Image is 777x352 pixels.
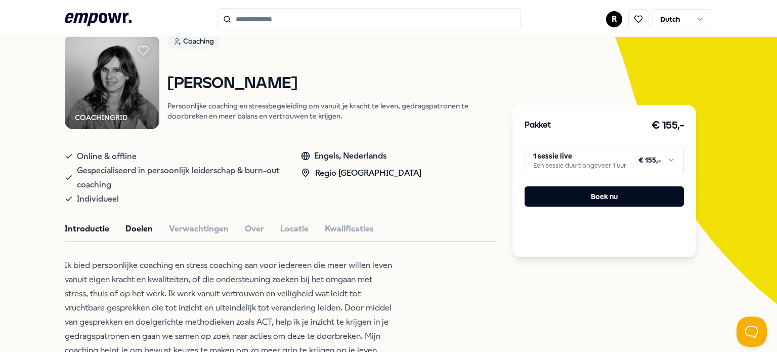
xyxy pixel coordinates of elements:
[525,119,551,132] h3: Pakket
[167,34,496,52] a: Coaching
[77,192,119,206] span: Individueel
[301,167,421,180] div: Regio [GEOGRAPHIC_DATA]
[167,75,496,93] h1: [PERSON_NAME]
[65,222,109,236] button: Introductie
[606,11,622,27] button: R
[525,186,684,207] button: Boek nu
[167,101,496,121] p: Persoonlijke coaching en stressbegeleiding om vanuit je kracht te leven, gedragspatronen te doorb...
[77,164,281,192] span: Gespecialiseerd in persoonlijk leiderschap & burn-out coaching
[169,222,229,236] button: Verwachtingen
[325,222,374,236] button: Kwalificaties
[125,222,153,236] button: Doelen
[737,317,767,347] iframe: Help Scout Beacon - Open
[280,222,309,236] button: Locatie
[77,149,137,164] span: Online & offline
[65,34,159,129] img: Product Image
[75,112,127,123] div: COACHINGRID
[217,8,521,30] input: Search for products, categories or subcategories
[167,34,220,49] div: Coaching
[245,222,264,236] button: Over
[301,149,421,163] div: Engels, Nederlands
[652,118,684,134] h3: € 155,-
